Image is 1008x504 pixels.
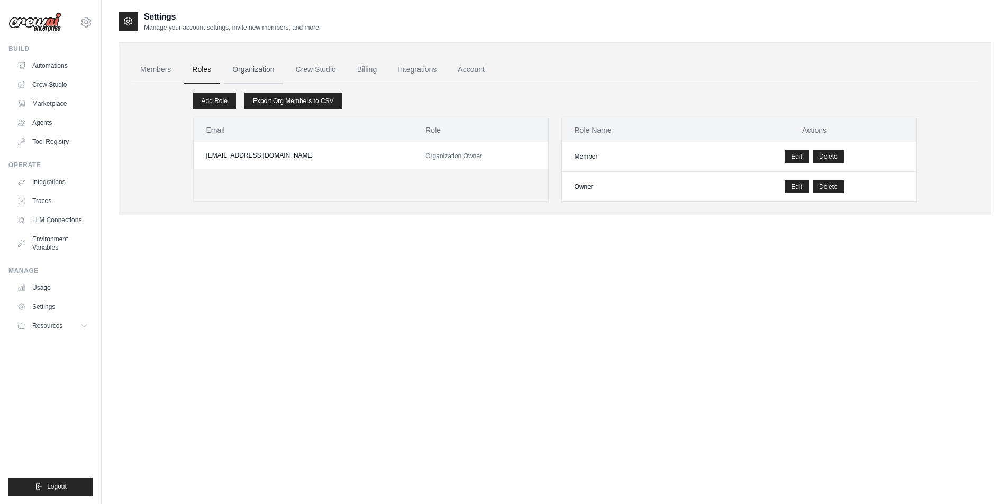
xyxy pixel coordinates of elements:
a: Integrations [13,173,93,190]
p: Manage your account settings, invite new members, and more. [144,23,321,32]
a: Traces [13,193,93,209]
a: Roles [184,56,220,84]
a: Usage [13,279,93,296]
button: Delete [813,150,844,163]
td: Member [562,142,713,172]
a: Billing [349,56,385,84]
span: Resources [32,322,62,330]
td: Owner [562,172,713,202]
a: Environment Variables [13,231,93,256]
th: Email [194,118,413,142]
button: Resources [13,317,93,334]
a: Members [132,56,179,84]
span: Organization Owner [425,152,482,160]
a: Marketplace [13,95,93,112]
img: Logo [8,12,61,32]
div: Build [8,44,93,53]
a: Organization [224,56,283,84]
a: Export Org Members to CSV [244,93,342,109]
a: Account [449,56,493,84]
a: Agents [13,114,93,131]
th: Actions [713,118,916,142]
th: Role Name [562,118,713,142]
a: Settings [13,298,93,315]
div: Manage [8,267,93,275]
td: [EMAIL_ADDRESS][DOMAIN_NAME] [194,142,413,169]
a: Edit [785,150,809,163]
h2: Settings [144,11,321,23]
div: Operate [8,161,93,169]
a: Add Role [193,93,236,109]
a: Integrations [389,56,445,84]
th: Role [413,118,548,142]
a: Crew Studio [287,56,344,84]
a: LLM Connections [13,212,93,228]
button: Logout [8,478,93,496]
a: Tool Registry [13,133,93,150]
a: Edit [785,180,809,193]
a: Crew Studio [13,76,93,93]
button: Delete [813,180,844,193]
a: Automations [13,57,93,74]
span: Logout [47,482,67,491]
